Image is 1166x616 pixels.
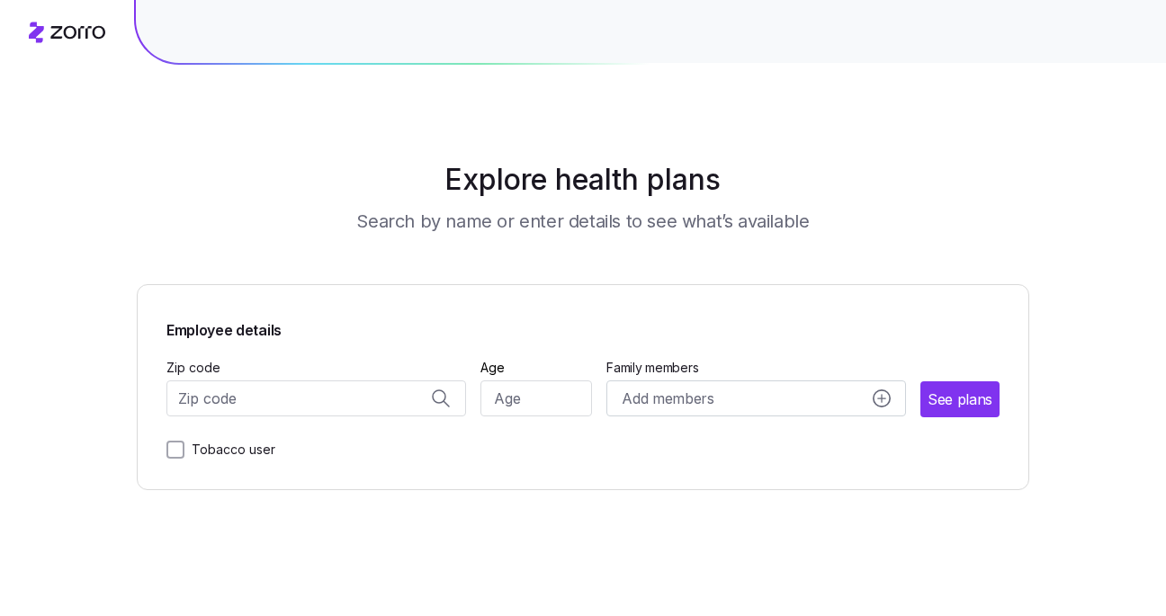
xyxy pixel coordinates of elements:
input: Zip code [166,380,466,416]
button: Add membersadd icon [606,380,906,416]
label: Age [480,358,505,378]
span: Add members [622,388,713,410]
h1: Explore health plans [182,158,985,201]
label: Tobacco user [184,439,275,460]
input: Age [480,380,593,416]
label: Zip code [166,358,220,378]
span: Employee details [166,314,282,342]
svg: add icon [873,389,891,407]
span: Family members [606,359,906,377]
button: See plans [920,381,1000,417]
span: See plans [928,388,992,411]
h3: Search by name or enter details to see what’s available [356,209,809,234]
